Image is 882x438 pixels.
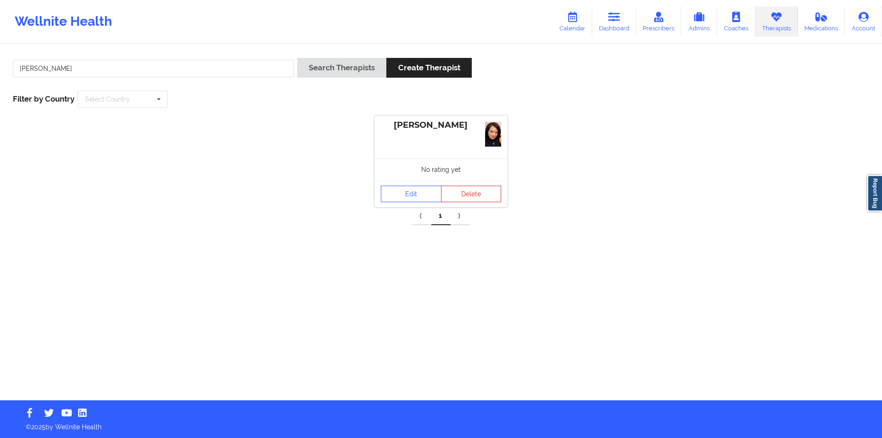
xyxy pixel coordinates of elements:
a: Dashboard [592,6,636,37]
p: © 2025 by Wellnite Health [19,416,863,432]
a: Calendar [553,6,592,37]
button: Create Therapist [386,58,471,78]
a: 1 [431,207,451,225]
div: [PERSON_NAME] [381,120,501,131]
a: Previous item [412,207,431,225]
input: Search Keywords [13,60,294,77]
div: Select Country [85,96,130,102]
a: Report Bug [867,175,882,211]
button: Search Therapists [297,58,386,78]
a: Medications [798,6,845,37]
a: Coaches [717,6,755,37]
a: Admins [681,6,717,37]
div: No rating yet [374,158,508,181]
a: Next item [451,207,470,225]
img: 11e8355a-932c-4013-8aa4-b0c3427fdea2IMG_0661.jpeg [485,122,501,147]
a: Account [845,6,882,37]
span: Filter by Country [13,94,74,103]
a: Therapists [755,6,798,37]
a: Edit [381,186,441,202]
div: Pagination Navigation [412,207,470,225]
button: Delete [441,186,502,202]
a: Prescribers [636,6,682,37]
